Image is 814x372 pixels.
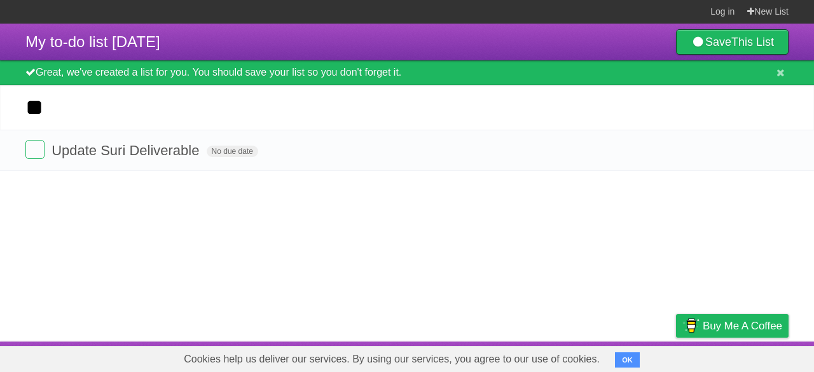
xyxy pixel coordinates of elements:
a: About [507,345,534,369]
a: Terms [616,345,644,369]
span: Update Suri Deliverable [52,142,202,158]
span: Cookies help us deliver our services. By using our services, you agree to our use of cookies. [171,347,612,372]
a: Developers [549,345,600,369]
span: No due date [207,146,258,157]
a: Suggest a feature [708,345,789,369]
b: This List [731,36,774,48]
button: OK [615,352,640,368]
img: Buy me a coffee [682,315,700,336]
label: Done [25,140,45,159]
span: Buy me a coffee [703,315,782,337]
a: Buy me a coffee [676,314,789,338]
a: Privacy [659,345,693,369]
a: SaveThis List [676,29,789,55]
span: My to-do list [DATE] [25,33,160,50]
